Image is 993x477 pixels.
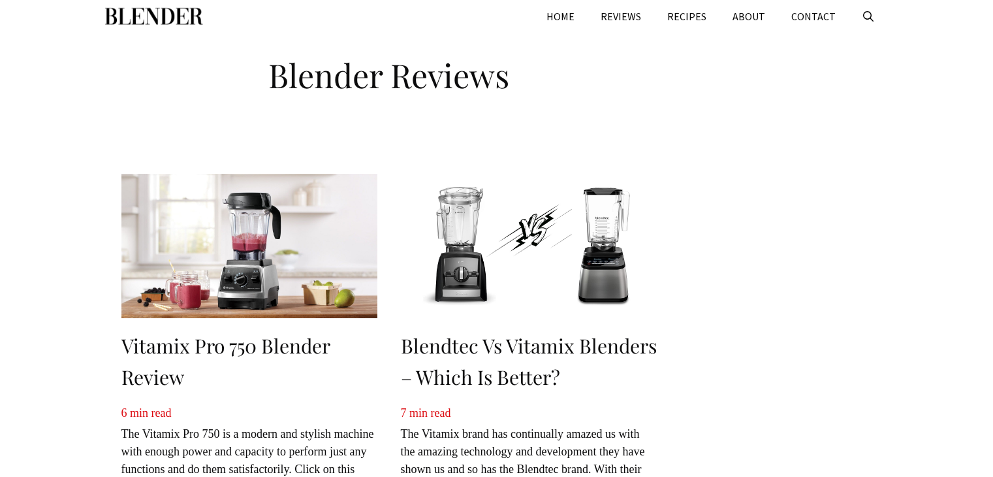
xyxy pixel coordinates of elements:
a: Blendtec vs Vitamix Blenders – Which Is Better? [401,333,657,390]
a: Vitamix Pro 750 Blender Review [121,333,330,390]
span: min read [409,406,450,419]
span: min read [130,406,171,419]
span: 6 [121,406,127,419]
iframe: Advertisement [693,52,869,444]
h1: Blender Reviews [115,46,663,98]
span: 7 [401,406,407,419]
img: Vitamix Pro 750 Blender Review [121,174,377,318]
img: Blendtec vs Vitamix Blenders – Which Is Better? [401,174,657,318]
